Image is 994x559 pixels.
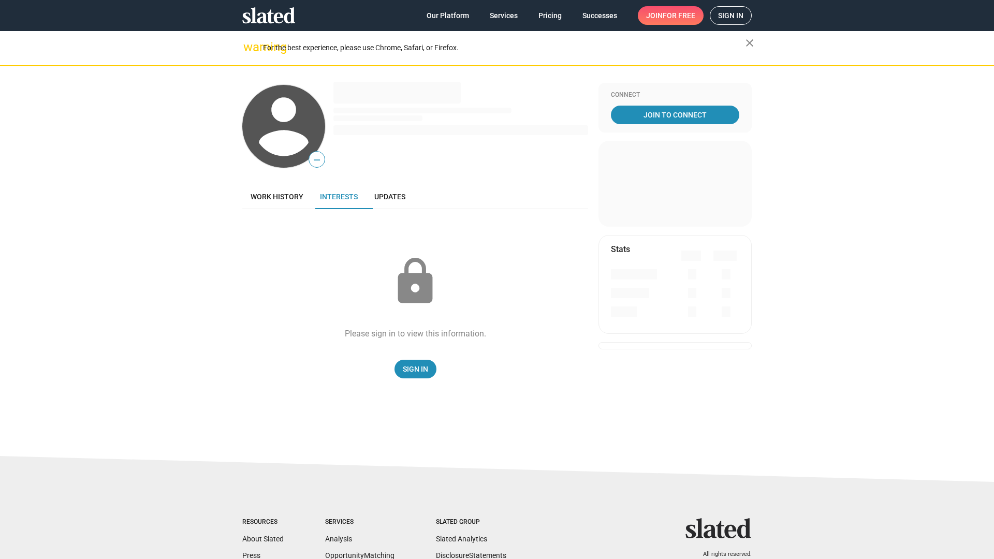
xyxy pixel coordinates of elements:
[710,6,752,25] a: Sign in
[320,193,358,201] span: Interests
[638,6,704,25] a: Joinfor free
[263,41,745,55] div: For the best experience, please use Chrome, Safari, or Firefox.
[242,518,284,526] div: Resources
[325,535,352,543] a: Analysis
[312,184,366,209] a: Interests
[427,6,469,25] span: Our Platform
[646,6,695,25] span: Join
[611,244,630,255] mat-card-title: Stats
[718,7,743,24] span: Sign in
[574,6,625,25] a: Successes
[242,535,284,543] a: About Slated
[743,37,756,49] mat-icon: close
[243,41,256,53] mat-icon: warning
[663,6,695,25] span: for free
[611,91,739,99] div: Connect
[538,6,562,25] span: Pricing
[481,6,526,25] a: Services
[530,6,570,25] a: Pricing
[611,106,739,124] a: Join To Connect
[436,518,506,526] div: Slated Group
[394,360,436,378] a: Sign In
[613,106,737,124] span: Join To Connect
[325,518,394,526] div: Services
[436,535,487,543] a: Slated Analytics
[490,6,518,25] span: Services
[251,193,303,201] span: Work history
[309,153,325,167] span: —
[242,184,312,209] a: Work history
[374,193,405,201] span: Updates
[345,328,486,339] div: Please sign in to view this information.
[403,360,428,378] span: Sign In
[366,184,414,209] a: Updates
[582,6,617,25] span: Successes
[418,6,477,25] a: Our Platform
[389,256,441,307] mat-icon: lock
